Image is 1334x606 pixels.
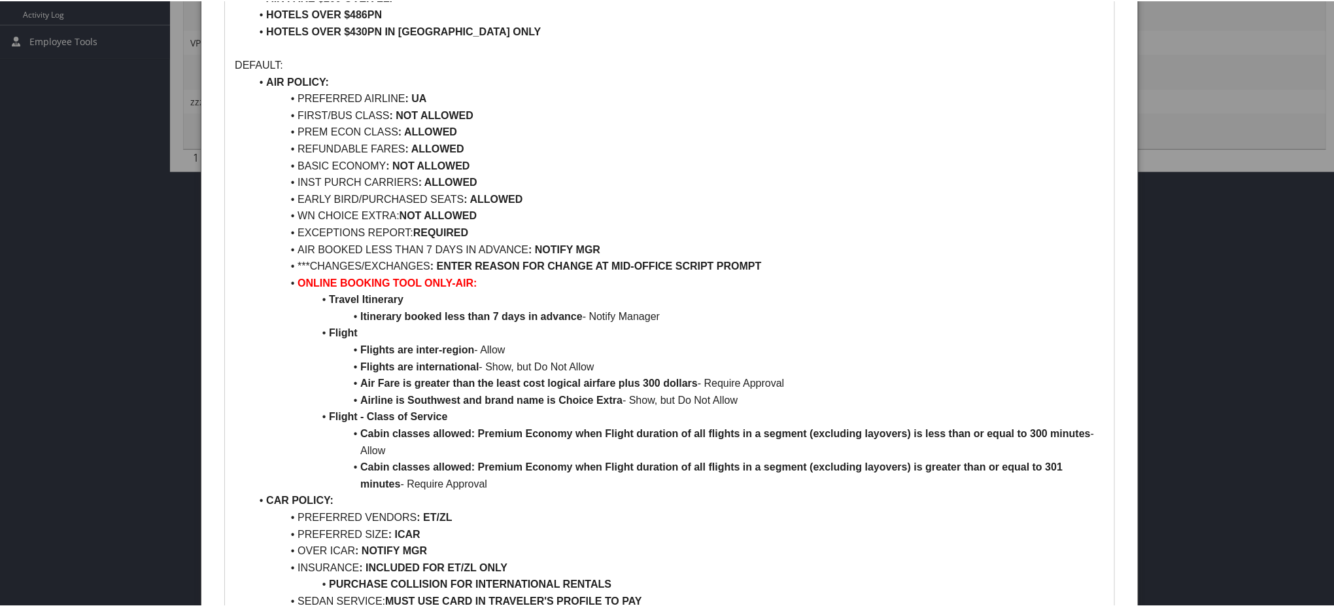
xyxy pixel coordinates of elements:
p: DEFAULT: [235,56,1104,73]
li: - Allow [250,340,1104,357]
strong: NOT ALLOWED [400,209,477,220]
li: PREFERRED SIZE [250,525,1104,542]
strong: : NOT ALLOWED [390,109,473,120]
strong: Airline is Southwest and brand name is Choice Extra [360,393,623,404]
li: INST PURCH CARRIERS [250,173,1104,190]
strong: HOTELS OVER $430PN IN [GEOGRAPHIC_DATA] ONLY [266,25,541,36]
li: - Show, but Do Not Allow [250,357,1104,374]
strong: : ALLOWED [405,142,464,153]
strong: MUST USE CARD IN TRAVELER'S PROFILE TO PAY [385,594,642,605]
li: BASIC ECONOMY [250,156,1104,173]
strong: : NOTIFY MGR [355,544,427,555]
strong: : ALLOWED [419,175,477,187]
li: - Allow [250,424,1104,457]
strong: HOTELS OVER $486PN [266,8,382,19]
strong: Travel Itinerary [329,293,403,304]
li: EXCEPTIONS REPORT: [250,223,1104,240]
li: REFUNDABLE FARES [250,139,1104,156]
strong: : ALLOWED [398,125,457,136]
strong: : NOTIFY MGR [528,243,600,254]
span: SEDAN SERVICE: [298,594,385,605]
li: - Show, but Do Not Allow [250,391,1104,408]
li: PREFERRED VENDORS [250,508,1104,525]
strong: PURCHASE COLLISION FOR INTERNATIONAL RENTALS [329,577,611,588]
strong: AIR POLICY: [266,75,329,86]
li: FIRST/BUS CLASS [250,106,1104,123]
strong: REQUIRED [413,226,468,237]
li: OVER ICAR [250,541,1104,558]
strong: ONLINE BOOKING TOOL ONLY-AIR: [298,276,477,287]
li: PREM ECON CLASS [250,122,1104,139]
strong: Flight - Class of Service [329,410,447,421]
strong: Cabin classes allowed: Premium Economy when Flight duration of all flights in a segment (excludin... [360,427,1091,438]
li: - Notify Manager [250,307,1104,324]
strong: Flight [329,326,358,337]
li: WN CHOICE EXTRA: [250,206,1104,223]
li: ***CHANGES/EXCHANGES [250,257,1104,274]
strong: CAR POLICY: [266,493,333,505]
li: AIR BOOKED LESS THAN 7 DAYS IN ADVANCE [250,240,1104,257]
li: - Require Approval [250,374,1104,391]
strong: INCLUDED FOR ET/ZL ONLY [366,561,507,572]
strong: ET/ZL [423,510,452,522]
li: PREFERRED AIRLINE [250,89,1104,106]
li: INSURANCE [250,558,1104,575]
li: - Require Approval [250,457,1104,491]
strong: Air Fare is greater than the least cost logical airfare plus 300 dollars [360,376,698,387]
strong: Itinerary booked less than 7 days in advance [360,310,583,321]
strong: : UA [405,92,427,103]
strong: Flights are inter-region [360,343,474,354]
strong: : ALLOWED [464,192,522,204]
strong: : [359,561,362,572]
strong: : NOT ALLOWED [386,159,470,170]
strong: : ENTER REASON FOR CHANGE AT MID-OFFICE SCRIPT PROMPT [430,259,762,270]
li: EARLY BIRD/PURCHASED SEATS [250,190,1104,207]
strong: : ICAR [388,527,420,539]
strong: : [417,510,420,522]
strong: Cabin classes allowed: Premium Economy when Flight duration of all flights in a segment (excludin... [360,460,1065,488]
strong: Flights are international [360,360,479,371]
